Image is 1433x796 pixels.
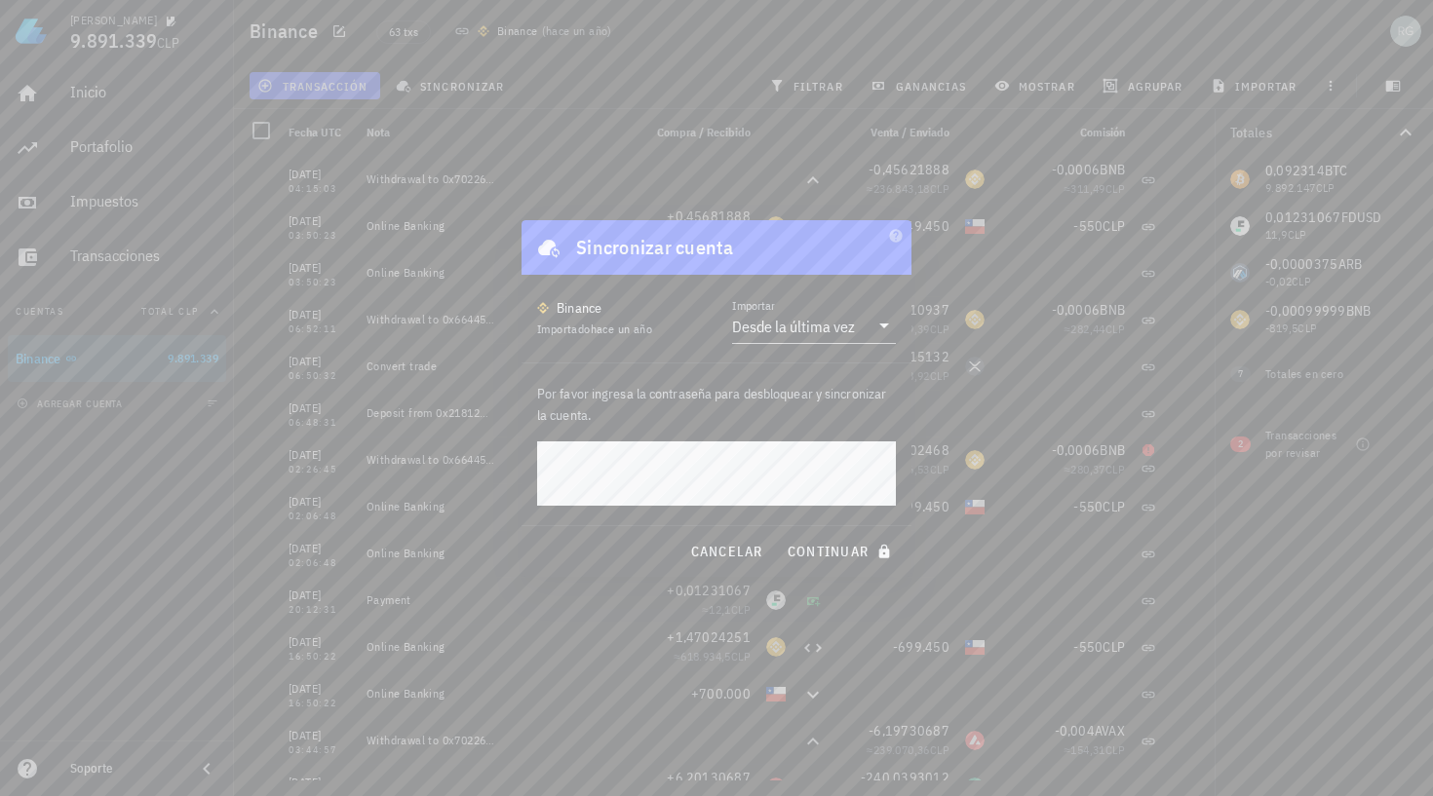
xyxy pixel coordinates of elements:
[537,383,896,426] p: Por favor ingresa la contraseña para desbloquear y sincronizar la cuenta.
[779,534,905,569] button: continuar
[732,310,896,343] div: ImportarDesde la última vez
[787,543,897,560] span: continuar
[557,298,602,318] div: Binance
[591,322,652,336] span: hace un año
[537,322,652,336] span: Importado
[681,534,770,569] button: cancelar
[732,298,775,313] label: Importar
[537,302,549,314] img: 270.png
[689,543,762,560] span: cancelar
[576,232,734,263] div: Sincronizar cuenta
[732,317,855,336] div: Desde la última vez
